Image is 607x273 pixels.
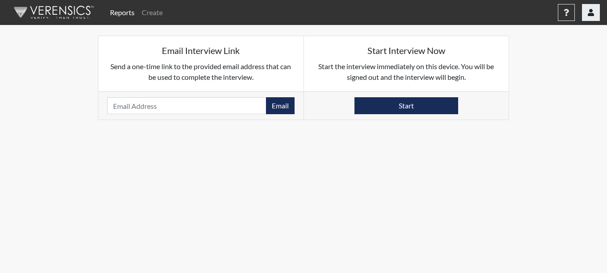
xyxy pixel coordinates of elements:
[354,97,458,114] button: Start
[138,4,166,21] a: Create
[313,45,500,56] h5: Start Interview Now
[106,4,138,21] a: Reports
[266,97,295,114] button: Email
[107,61,295,83] p: Send a one-time link to the provided email address that can be used to complete the interview.
[107,45,295,56] h5: Email Interview Link
[107,97,266,114] input: Email Address
[313,61,500,83] p: Start the interview immediately on this device. You will be signed out and the interview will begin.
